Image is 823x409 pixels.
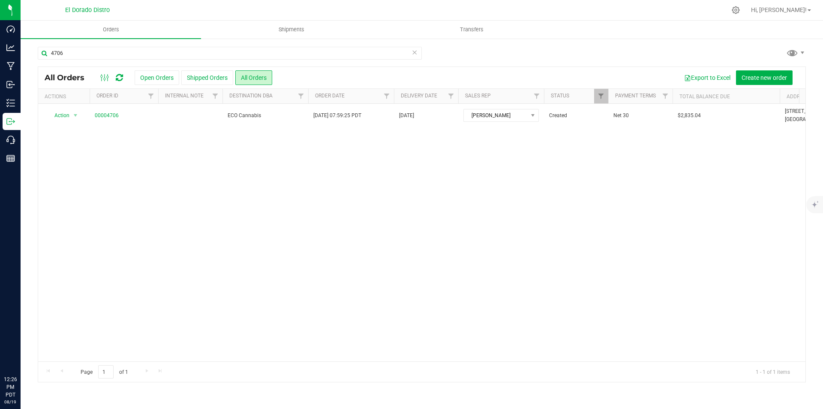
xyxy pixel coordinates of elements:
[313,112,361,120] span: [DATE] 07:59:25 PDT
[21,21,201,39] a: Orders
[742,74,787,81] span: Create new order
[6,62,15,70] inline-svg: Manufacturing
[165,93,204,99] a: Internal Note
[95,112,119,120] a: 00004706
[9,340,34,366] iframe: Resource center
[6,154,15,163] inline-svg: Reports
[65,6,110,14] span: El Dorado Distro
[444,89,458,103] a: Filter
[181,70,233,85] button: Shipped Orders
[736,70,793,85] button: Create new order
[267,26,316,33] span: Shipments
[208,89,222,103] a: Filter
[4,376,17,399] p: 12:26 PM PDT
[6,43,15,52] inline-svg: Analytics
[464,109,528,121] span: [PERSON_NAME]
[465,93,491,99] a: Sales Rep
[411,47,418,58] span: Clear
[615,93,656,99] a: Payment Terms
[6,117,15,126] inline-svg: Outbound
[399,112,414,120] span: [DATE]
[294,89,308,103] a: Filter
[45,94,86,100] div: Actions
[549,112,603,120] span: Created
[70,109,81,121] span: select
[6,25,15,33] inline-svg: Dashboard
[401,93,437,99] a: Delivery Date
[448,26,495,33] span: Transfers
[530,89,544,103] a: Filter
[144,89,158,103] a: Filter
[47,109,70,121] span: Action
[594,89,608,103] a: Filter
[91,26,131,33] span: Orders
[381,21,562,39] a: Transfers
[6,80,15,89] inline-svg: Inbound
[730,6,741,14] div: Manage settings
[749,365,797,378] span: 1 - 1 of 1 items
[235,70,272,85] button: All Orders
[73,365,135,379] span: Page of 1
[673,89,780,104] th: Total Balance Due
[6,99,15,107] inline-svg: Inventory
[4,399,17,405] p: 08/19
[679,70,736,85] button: Export to Excel
[201,21,381,39] a: Shipments
[6,136,15,144] inline-svg: Call Center
[551,93,569,99] a: Status
[380,89,394,103] a: Filter
[135,70,179,85] button: Open Orders
[38,47,422,60] input: Search Order ID, Destination, Customer PO...
[678,112,701,120] span: $2,835.04
[228,112,303,120] span: ECO Cannabis
[229,93,273,99] a: Destination DBA
[751,6,807,13] span: Hi, [PERSON_NAME]!
[658,89,673,103] a: Filter
[613,112,667,120] span: Net 30
[96,93,118,99] a: Order ID
[315,93,345,99] a: Order Date
[98,365,114,379] input: 1
[45,73,93,82] span: All Orders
